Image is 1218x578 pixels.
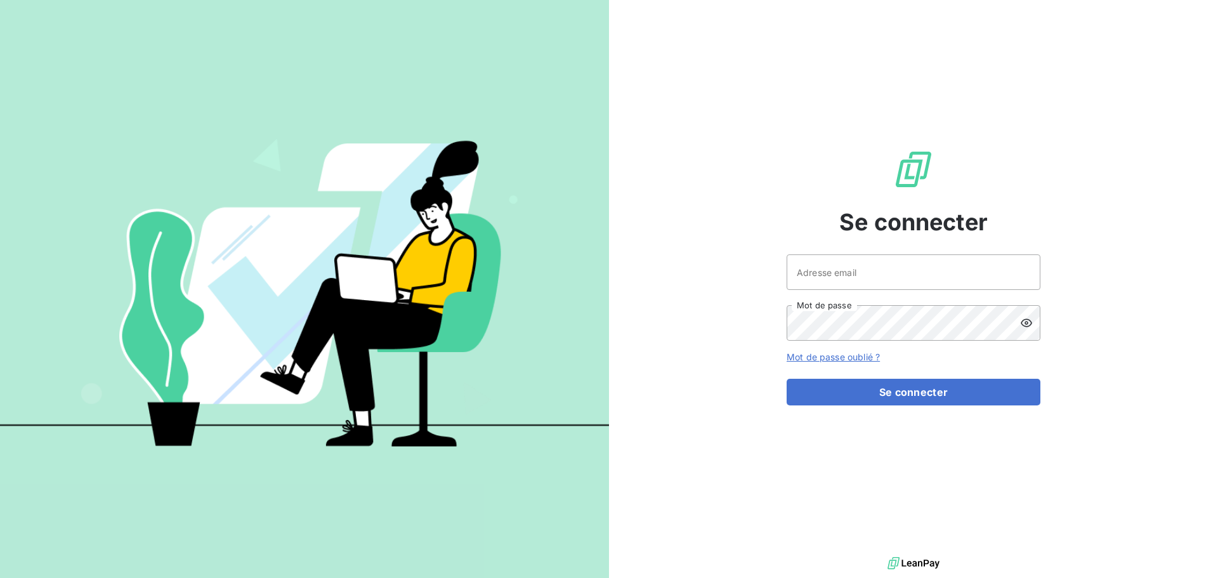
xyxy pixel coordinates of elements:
img: logo [887,554,940,573]
input: placeholder [787,254,1040,290]
button: Se connecter [787,379,1040,405]
a: Mot de passe oublié ? [787,351,880,362]
img: Logo LeanPay [893,149,934,190]
span: Se connecter [839,205,988,239]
